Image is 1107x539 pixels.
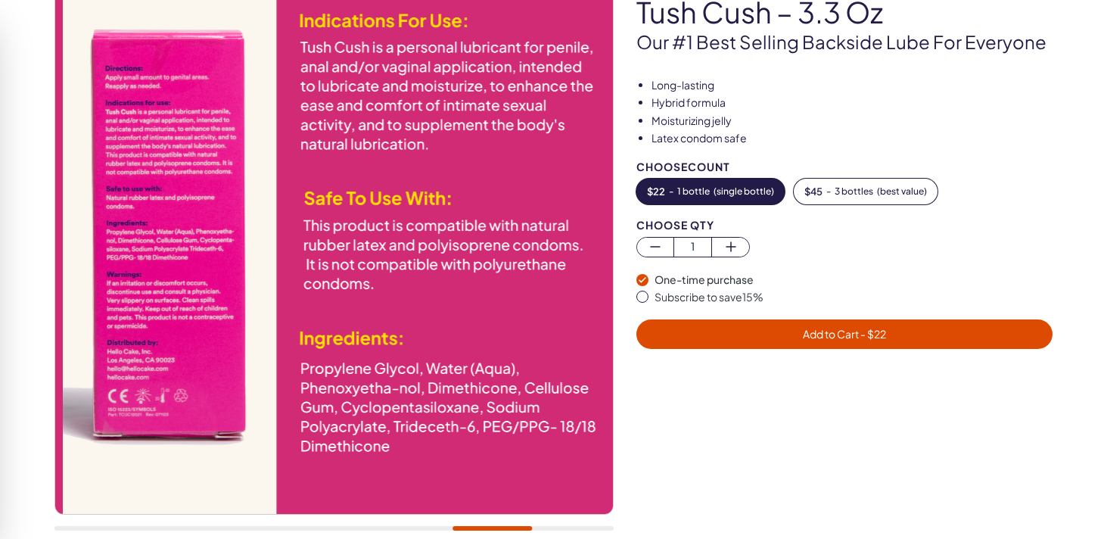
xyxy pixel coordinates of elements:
span: Add to Cart [803,327,886,341]
span: $ 22 [647,186,665,197]
div: Choose Count [636,161,1053,173]
li: Long-lasting [651,78,1053,93]
button: Add to Cart - $22 [636,319,1053,349]
button: - [636,179,785,204]
span: ( single bottle ) [714,186,774,197]
li: Moisturizing jelly [651,114,1053,129]
li: Hybrid formula [651,95,1053,111]
div: Subscribe to save 15 % [655,290,1053,305]
div: One-time purchase [655,273,1053,288]
span: 3 bottles [835,186,873,197]
button: - [794,179,938,204]
span: - $ 22 [859,327,886,341]
span: ( best value ) [877,186,927,197]
p: Our #1 best selling backside lube for everyone [636,30,1053,55]
span: 1 [674,238,711,255]
span: $ 45 [804,186,822,197]
li: Latex condom safe [651,131,1053,146]
div: Choose Qty [636,220,1053,231]
span: 1 bottle [677,186,710,197]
